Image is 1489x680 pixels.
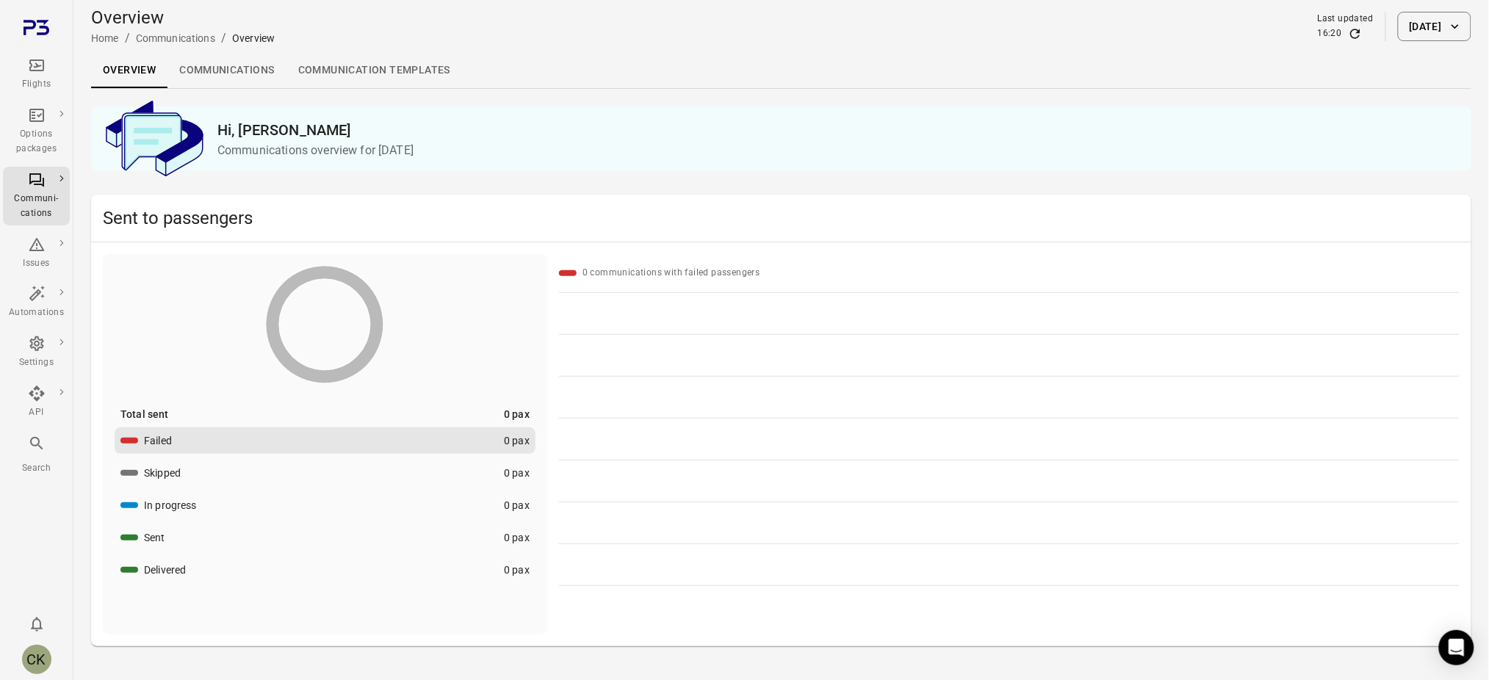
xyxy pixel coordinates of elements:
[115,427,536,454] button: Failed0 pax
[144,466,181,480] div: Skipped
[1439,630,1474,665] div: Open Intercom Messenger
[1318,26,1342,41] div: 16:20
[125,29,130,47] li: /
[9,256,64,271] div: Issues
[16,639,57,680] button: Christine KAducova
[9,77,64,92] div: Flights
[504,530,530,545] div: 0 pax
[115,460,536,486] button: Skipped0 pax
[91,53,167,88] a: Overview
[217,118,1460,142] h2: Hi, [PERSON_NAME]
[144,530,165,545] div: Sent
[1398,12,1471,41] button: [DATE]
[136,32,215,44] a: Communications
[9,192,64,221] div: Communi-cations
[115,492,536,518] button: In progress0 pax
[504,498,530,513] div: 0 pax
[504,433,530,448] div: 0 pax
[91,6,275,29] h1: Overview
[120,407,169,422] div: Total sent
[1318,12,1374,26] div: Last updated
[3,330,70,375] a: Settings
[144,433,172,448] div: Failed
[3,430,70,480] button: Search
[22,645,51,674] div: CK
[3,231,70,275] a: Issues
[167,53,286,88] a: Communications
[3,281,70,325] a: Automations
[3,380,70,424] a: API
[144,563,186,577] div: Delivered
[221,29,226,47] li: /
[3,52,70,96] a: Flights
[115,524,536,551] button: Sent0 pax
[9,461,64,476] div: Search
[91,29,275,47] nav: Breadcrumbs
[504,563,530,577] div: 0 pax
[286,53,462,88] a: Communication templates
[504,407,530,422] div: 0 pax
[504,466,530,480] div: 0 pax
[22,610,51,639] button: Notifications
[217,142,1460,159] p: Communications overview for [DATE]
[3,167,70,225] a: Communi-cations
[232,31,275,46] div: Overview
[91,53,1471,88] div: Local navigation
[1348,26,1363,41] button: Refresh data
[9,127,64,156] div: Options packages
[583,266,760,281] div: 0 communications with failed passengers
[9,305,64,320] div: Automations
[115,557,536,583] button: Delivered0 pax
[3,102,70,161] a: Options packages
[144,498,197,513] div: In progress
[9,405,64,420] div: API
[9,355,64,370] div: Settings
[91,32,119,44] a: Home
[103,206,1460,230] h2: Sent to passengers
